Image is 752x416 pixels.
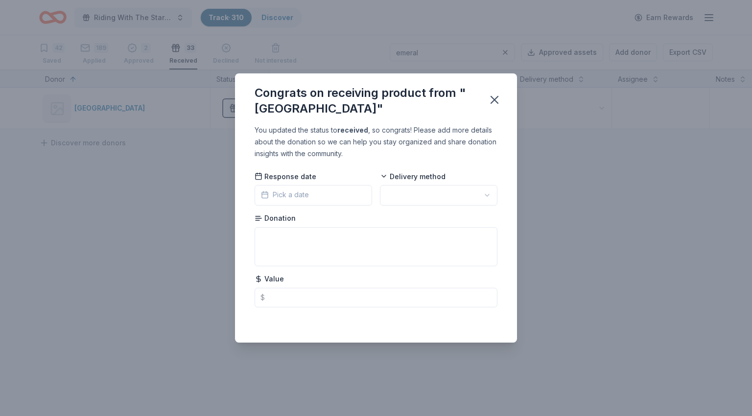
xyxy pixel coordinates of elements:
div: Congrats on receiving product from "[GEOGRAPHIC_DATA]" [255,85,476,116]
span: Response date [255,172,316,182]
button: Pick a date [255,185,372,206]
span: Value [255,274,284,284]
span: Pick a date [261,189,309,201]
b: received [337,126,368,134]
span: Donation [255,213,296,223]
span: Delivery method [380,172,446,182]
div: You updated the status to , so congrats! Please add more details about the donation so we can hel... [255,124,497,160]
